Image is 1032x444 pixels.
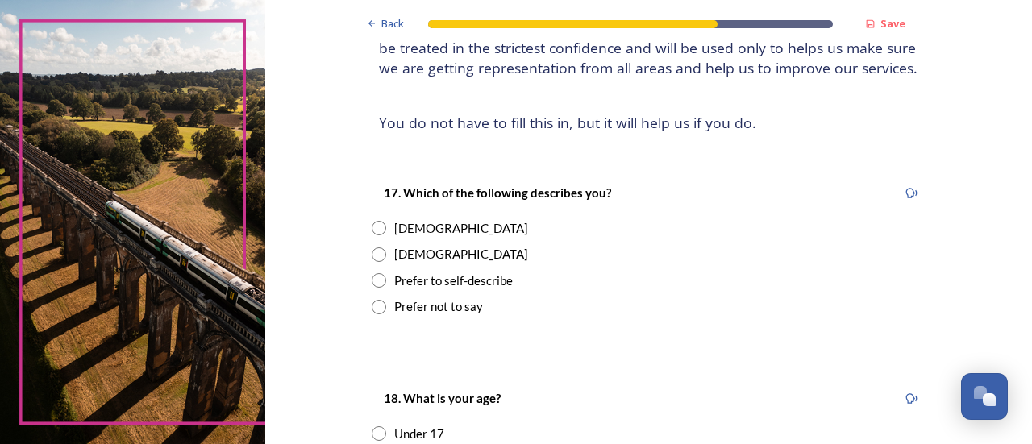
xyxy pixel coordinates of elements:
[394,245,528,263] div: [DEMOGRAPHIC_DATA]
[880,16,905,31] strong: Save
[961,373,1008,420] button: Open Chat
[381,16,404,31] span: Back
[394,425,444,443] div: Under 17
[394,272,513,290] div: Prefer to self-describe
[394,219,528,238] div: [DEMOGRAPHIC_DATA]
[394,297,483,316] div: Prefer not to say
[384,185,611,200] strong: 17. Which of the following describes you?
[379,113,919,133] h4: You do not have to fill this in, but it will help us if you do.
[384,391,501,405] strong: 18. What is your age?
